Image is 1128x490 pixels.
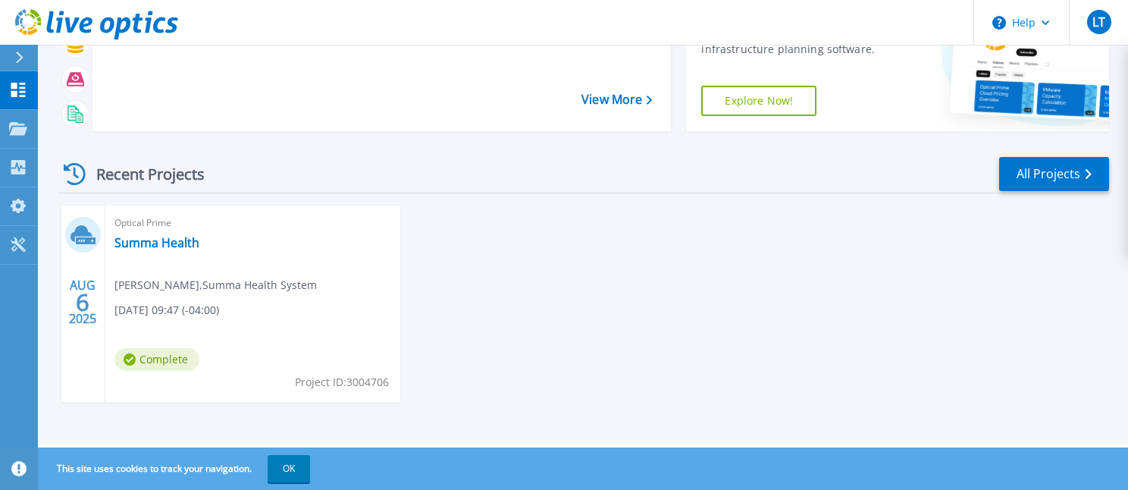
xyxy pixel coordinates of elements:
[295,374,389,391] span: Project ID: 3004706
[701,86,816,116] a: Explore Now!
[114,302,219,319] span: [DATE] 09:47 (-04:00)
[68,275,97,330] div: AUG 2025
[42,455,310,482] span: This site uses cookies to track your navigation.
[999,157,1109,191] a: All Projects
[114,215,391,231] span: Optical Prime
[114,277,317,294] span: [PERSON_NAME] , Summa Health System
[581,93,652,107] a: View More
[76,296,89,309] span: 6
[114,235,199,250] a: Summa Health
[58,155,225,193] div: Recent Projects
[1092,16,1105,28] span: LT
[268,455,310,482] button: OK
[114,348,199,371] span: Complete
